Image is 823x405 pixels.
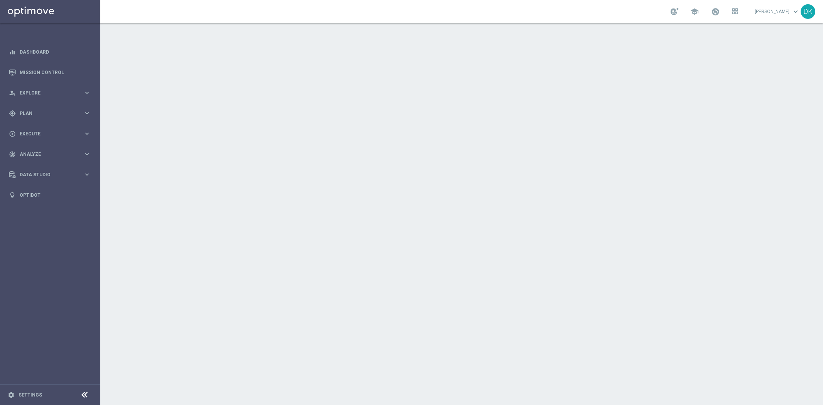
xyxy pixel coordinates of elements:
[8,131,91,137] button: play_circle_outline Execute keyboard_arrow_right
[83,130,91,137] i: keyboard_arrow_right
[9,130,16,137] i: play_circle_outline
[83,110,91,117] i: keyboard_arrow_right
[83,150,91,158] i: keyboard_arrow_right
[801,4,815,19] div: DK
[8,69,91,76] button: Mission Control
[9,151,83,158] div: Analyze
[8,49,91,55] button: equalizer Dashboard
[8,172,91,178] button: Data Studio keyboard_arrow_right
[9,110,83,117] div: Plan
[690,7,699,16] span: school
[20,91,83,95] span: Explore
[20,111,83,116] span: Plan
[20,172,83,177] span: Data Studio
[9,110,16,117] i: gps_fixed
[791,7,800,16] span: keyboard_arrow_down
[20,132,83,136] span: Execute
[8,391,15,398] i: settings
[8,151,91,157] button: track_changes Analyze keyboard_arrow_right
[9,192,16,199] i: lightbulb
[20,42,91,62] a: Dashboard
[20,185,91,205] a: Optibot
[83,171,91,178] i: keyboard_arrow_right
[9,151,16,158] i: track_changes
[19,393,42,397] a: Settings
[9,89,16,96] i: person_search
[83,89,91,96] i: keyboard_arrow_right
[20,152,83,157] span: Analyze
[8,90,91,96] button: person_search Explore keyboard_arrow_right
[8,192,91,198] button: lightbulb Optibot
[9,171,83,178] div: Data Studio
[20,62,91,83] a: Mission Control
[9,89,83,96] div: Explore
[9,130,83,137] div: Execute
[9,62,91,83] div: Mission Control
[9,185,91,205] div: Optibot
[9,49,16,56] i: equalizer
[754,6,801,17] a: [PERSON_NAME]keyboard_arrow_down
[8,110,91,116] button: gps_fixed Plan keyboard_arrow_right
[9,42,91,62] div: Dashboard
